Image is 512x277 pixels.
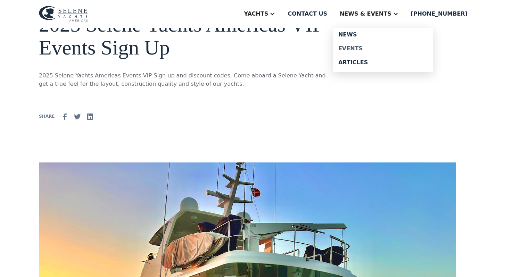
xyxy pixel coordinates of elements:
div: Contact us [288,10,327,18]
a: News [333,28,433,42]
a: Events [333,42,433,56]
a: Articles [333,56,433,69]
img: facebook [61,112,69,121]
h1: 2025 Selene Yachts Americas VIP Events Sign Up [39,13,328,59]
div: News & EVENTS [340,10,391,18]
nav: News & EVENTS [333,28,433,72]
div: News [338,32,427,37]
div: Articles [338,60,427,65]
img: Linkedin [86,112,94,121]
div: SHARE [39,113,55,119]
div: Events [338,46,427,51]
div: Yachts [244,10,268,18]
p: 2025 Selene Yachts Americas Events VIP Sign up and discount codes. Come aboard a Selene Yacht and... [39,72,328,88]
img: Twitter [73,112,82,121]
img: logo [39,6,88,22]
div: [PHONE_NUMBER] [411,10,468,18]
